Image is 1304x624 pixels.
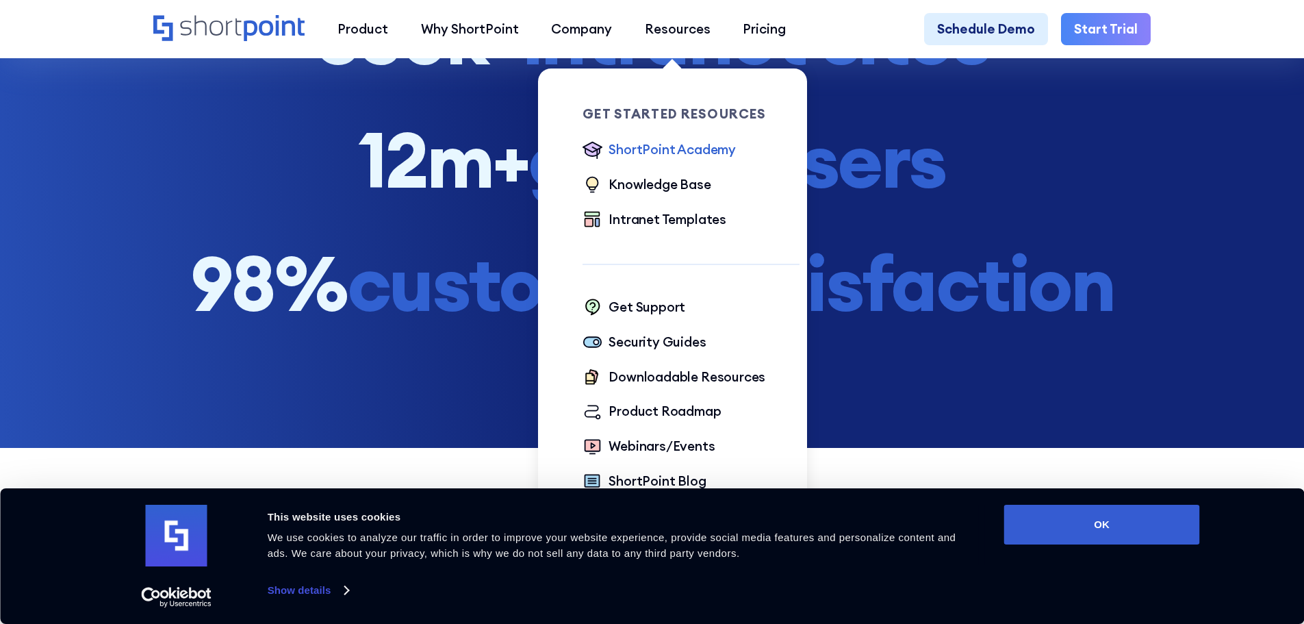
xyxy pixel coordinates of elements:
a: Why ShortPoint [405,13,535,46]
a: Schedule Demo [924,13,1048,46]
div: Intranet Templates [609,210,726,229]
span: customer satisfaction [347,234,1114,332]
a: Intranet Templates [583,210,726,232]
div: Downloadable Resources [609,367,765,387]
div: Product Roadmap [609,401,721,421]
a: Home [153,15,305,43]
a: ShortPoint Blog [583,471,706,493]
p: 12m+ [153,126,1151,195]
div: Security Guides [609,332,706,352]
p: 98% [153,249,1151,318]
a: Knowledge Base [583,175,711,197]
div: Company [551,19,612,39]
a: ShortPoint Academy [583,140,736,162]
a: Downloadable Resources [583,367,765,389]
img: logo [146,505,207,566]
span: We use cookies to analyze our traffic in order to improve your website experience, provide social... [268,532,956,559]
a: Resources [628,13,727,46]
a: Usercentrics Cookiebot - opens in a new window [116,587,236,608]
div: Get Support [609,297,685,317]
button: OK [1004,505,1200,545]
a: Security Guides [583,332,706,354]
div: Why ShortPoint [421,19,519,39]
a: Show details [268,580,348,601]
div: Webinars/Events [609,436,715,456]
a: Company [535,13,628,46]
span: global users [528,111,945,208]
div: ShortPoint Academy [609,140,736,160]
a: Webinars/Events [583,436,715,458]
a: Product Roadmap [583,401,721,423]
a: Start Trial [1061,13,1151,46]
div: ShortPoint Blog [609,471,706,491]
div: Product [337,19,388,39]
div: Get Started Resources [583,108,800,121]
a: Get Support [583,297,685,319]
a: Product [321,13,405,46]
div: Resources [645,19,711,39]
div: Pricing [743,19,786,39]
div: Knowledge Base [609,175,711,195]
a: Pricing [727,13,803,46]
div: This website uses cookies [268,509,973,525]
